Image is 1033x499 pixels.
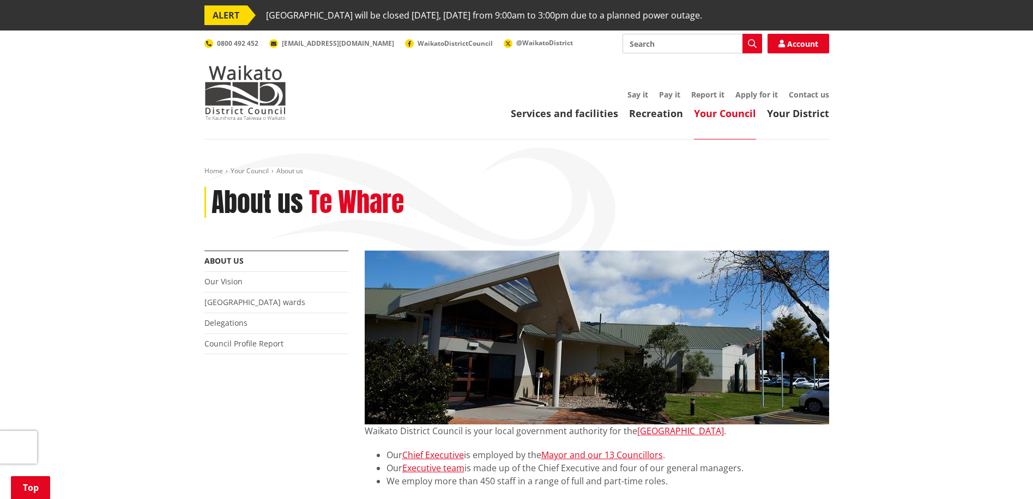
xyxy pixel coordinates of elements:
p: Waikato District Council is your local government authority for the . [365,424,829,437]
a: Chief Executive [402,449,464,461]
a: Your District [767,107,829,120]
img: WDC Building 0015 [365,251,829,424]
a: @WaikatoDistrict [504,38,573,47]
img: Waikato District Council - Te Kaunihera aa Takiwaa o Waikato [204,65,286,120]
a: Our Vision [204,276,243,287]
span: WaikatoDistrictCouncil [418,39,493,48]
a: Pay it [659,89,680,100]
a: [GEOGRAPHIC_DATA] wards [204,297,305,307]
a: Top [11,476,50,499]
a: WaikatoDistrictCouncil [405,39,493,48]
h2: Te Whare [309,187,404,218]
a: Your Council [694,107,756,120]
a: Your Council [231,166,269,175]
span: 0800 492 452 [217,39,258,48]
a: Report it [691,89,724,100]
a: Account [768,34,829,53]
span: Our is made up of the Chief Executive and four of our general managers. [386,462,744,474]
a: Council Profile Report [204,338,283,349]
span: ALERT [204,5,247,25]
a: Executive team [402,462,464,474]
span: [GEOGRAPHIC_DATA] will be closed [DATE], [DATE] from 9:00am to 3:00pm due to a planned power outage. [266,5,702,25]
a: 0800 492 452 [204,39,258,48]
nav: breadcrumb [204,167,829,176]
a: Delegations [204,318,247,328]
span: Our is employed by the . [386,449,665,461]
span: [EMAIL_ADDRESS][DOMAIN_NAME] [282,39,394,48]
h1: About us [212,187,303,218]
li: We employ more than 450 staff in a range of full and part-time roles. [386,474,829,488]
a: Apply for it [735,89,778,100]
a: About us [204,255,244,266]
a: Mayor and our 13 Councillors [541,449,663,461]
a: Recreation [629,107,683,120]
a: Say it [627,89,648,100]
a: Services and facilities [511,107,618,120]
span: About us [276,166,303,175]
span: @WaikatoDistrict [516,38,573,47]
a: Contact us [789,89,829,100]
a: [GEOGRAPHIC_DATA] [637,425,724,437]
input: Search input [623,34,762,53]
a: Home [204,166,223,175]
a: [EMAIL_ADDRESS][DOMAIN_NAME] [269,39,394,48]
